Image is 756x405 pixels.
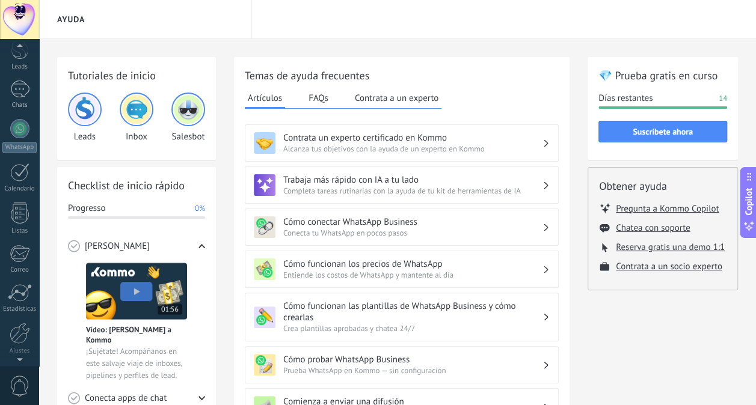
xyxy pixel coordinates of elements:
span: Prueba WhatsApp en Kommo — sin configuración [283,365,542,376]
div: Leads [68,93,102,142]
div: Estadísticas [2,305,37,313]
div: Chats [2,102,37,109]
button: FAQs [306,89,331,107]
div: Leads [2,63,37,71]
span: 14 [719,93,727,105]
span: Conecta apps de chat [85,392,167,404]
h3: Contrata un experto certificado en Kommo [283,132,542,144]
h2: Tutoriales de inicio [68,68,205,83]
h2: Checklist de inicio rápido [68,178,205,193]
button: Contrata a un socio experto [616,261,722,272]
h3: Cómo conectar WhatsApp Business [283,216,542,228]
h3: Trabaja más rápido con IA a tu lado [283,174,542,186]
button: Contrata a un experto [352,89,441,107]
div: Calendario [2,185,37,193]
h3: Cómo funcionan las plantillas de WhatsApp Business y cómo crearlas [283,300,542,323]
span: Entiende los costos de WhatsApp y mantente al día [283,270,542,280]
span: Vídeo: [PERSON_NAME] a Kommo [86,324,187,345]
div: Ajustes [2,347,37,355]
div: Correo [2,266,37,274]
div: Inbox [120,93,153,142]
h3: Cómo funcionan los precios de WhatsApp [283,258,542,270]
button: Reserva gratis una demo 1:1 [616,242,725,253]
span: Copilot [743,188,755,216]
span: Días restantes [598,93,653,105]
span: Progresso [68,202,105,215]
button: Pregunta a Kommo Copilot [616,202,719,215]
h2: Obtener ayuda [599,178,727,193]
span: Suscríbete ahora [633,127,693,136]
h3: Cómo probar WhatsApp Business [283,354,542,365]
span: 0% [195,202,205,215]
h2: Temas de ayuda frecuentes [245,68,559,83]
span: Completa tareas rutinarias con la ayuda de tu kit de herramientas de IA [283,186,542,196]
button: Artículos [245,89,285,109]
div: Salesbot [171,93,205,142]
span: Crea plantillas aprobadas y chatea 24/7 [283,323,542,333]
div: WhatsApp [2,142,37,153]
div: Listas [2,227,37,235]
span: [PERSON_NAME] [85,240,150,252]
span: ¡Sujétate! Acompáñanos en este salvaje viaje de inboxes, pipelines y perfiles de lead. [86,346,187,382]
img: Meet video [86,263,187,320]
h2: 💎 Prueba gratis en curso [598,68,727,83]
span: Conecta tu WhatsApp en pocos pasos [283,228,542,238]
button: Chatea con soporte [616,222,690,234]
button: Suscríbete ahora [598,121,727,142]
span: Alcanza tus objetivos con la ayuda de un experto en Kommo [283,144,542,154]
